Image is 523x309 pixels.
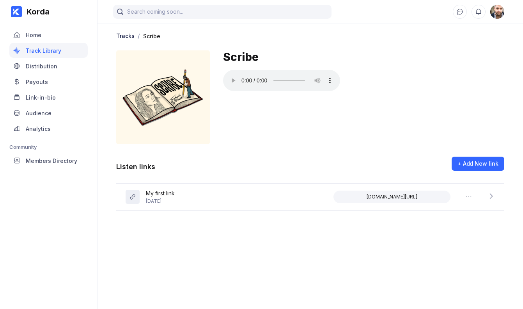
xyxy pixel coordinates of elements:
[9,27,88,43] a: Home
[26,32,41,38] div: Home
[9,90,88,105] a: Link-in-bio
[333,191,450,203] button: [DOMAIN_NAME][URL]
[26,94,56,101] div: Link-in-bio
[26,157,77,164] div: Members Directory
[9,121,88,137] a: Analytics
[367,194,417,200] div: [DOMAIN_NAME][URL]
[452,157,504,171] button: + Add New link
[143,33,160,39] div: Scribe
[116,32,135,39] a: Tracks
[9,144,88,150] div: Community
[26,110,51,116] div: Audience
[9,59,88,74] a: Distribution
[146,190,175,198] div: My first link
[26,47,61,54] div: Track Library
[9,74,88,90] a: Payouts
[9,105,88,121] a: Audience
[9,43,88,59] a: Track Library
[26,63,57,70] div: Distribution
[9,153,88,169] a: Members Directory
[146,198,175,204] div: [DATE]
[26,125,51,132] div: Analytics
[490,5,504,19] img: 160x160
[113,5,332,19] input: Search coming soon...
[138,32,140,39] div: /
[490,5,504,19] div: Joseph Lofthouse
[116,163,155,171] div: Listen links
[457,160,498,168] div: + Add New link
[22,7,50,16] div: Korda
[223,50,259,64] div: Scribe
[26,79,48,85] div: Payouts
